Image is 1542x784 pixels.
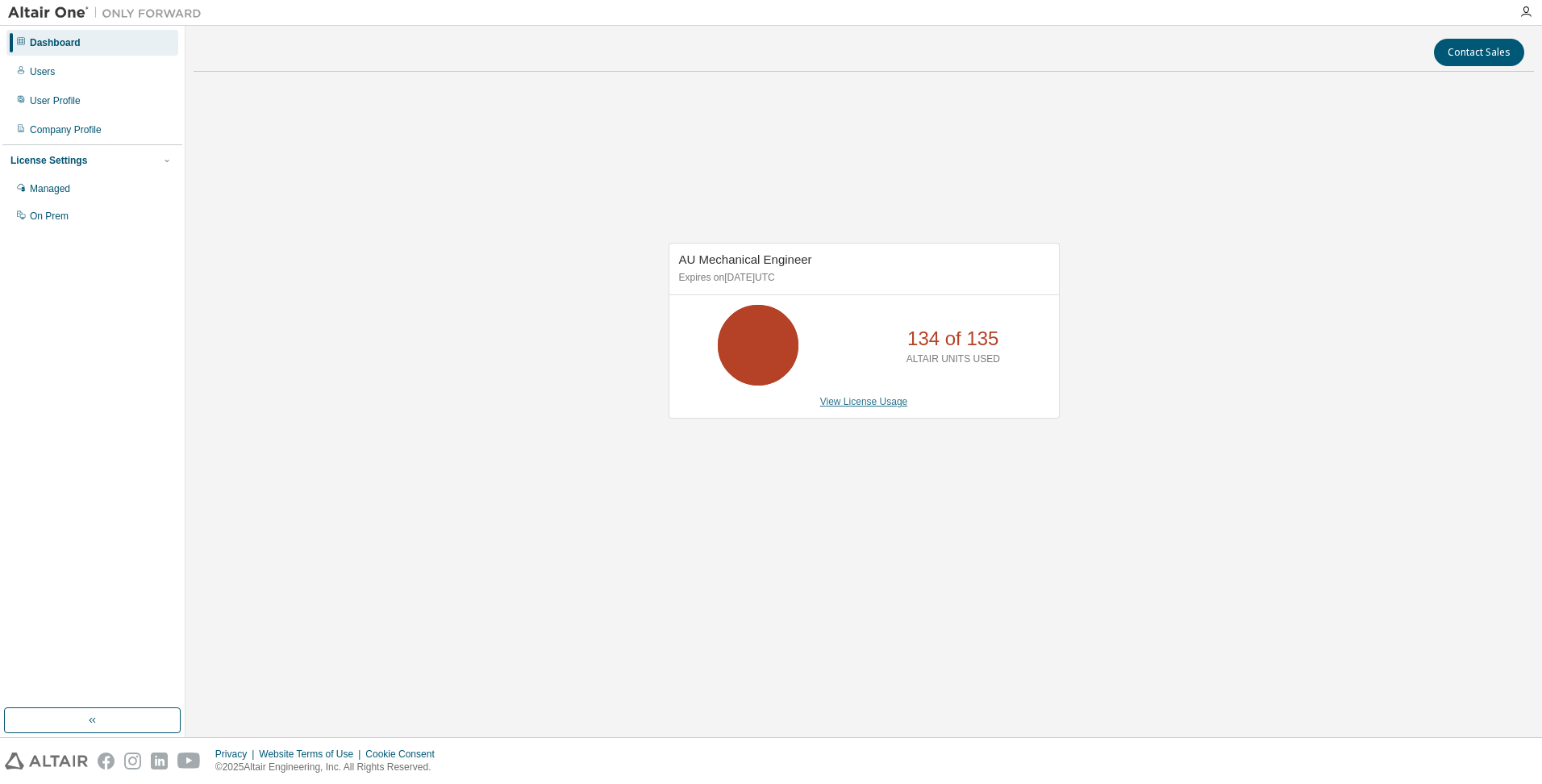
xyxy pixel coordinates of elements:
img: linkedin.svg [151,753,168,769]
img: facebook.svg [98,753,115,769]
img: instagram.svg [124,753,141,769]
img: Altair One [8,5,210,21]
div: License Settings [10,154,87,167]
div: Company Profile [30,123,102,136]
div: Managed [30,182,70,195]
a: View License Usage [820,396,908,407]
p: Expires on [DATE] UTC [679,271,1045,285]
img: youtube.svg [177,753,201,769]
div: Privacy [215,748,259,761]
div: Cookie Consent [365,748,444,761]
div: Dashboard [30,36,81,49]
button: Contact Sales [1434,39,1524,66]
div: User Profile [30,94,81,107]
p: © 2025 Altair Engineering, Inc. All Rights Reserved. [215,761,444,774]
span: AU Mechanical Engineer [679,252,812,266]
div: Website Terms of Use [259,748,365,761]
div: On Prem [30,210,69,223]
div: Users [30,65,55,78]
p: ALTAIR UNITS USED [906,352,1000,366]
p: 134 of 135 [907,325,998,352]
img: altair_logo.svg [5,753,88,769]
